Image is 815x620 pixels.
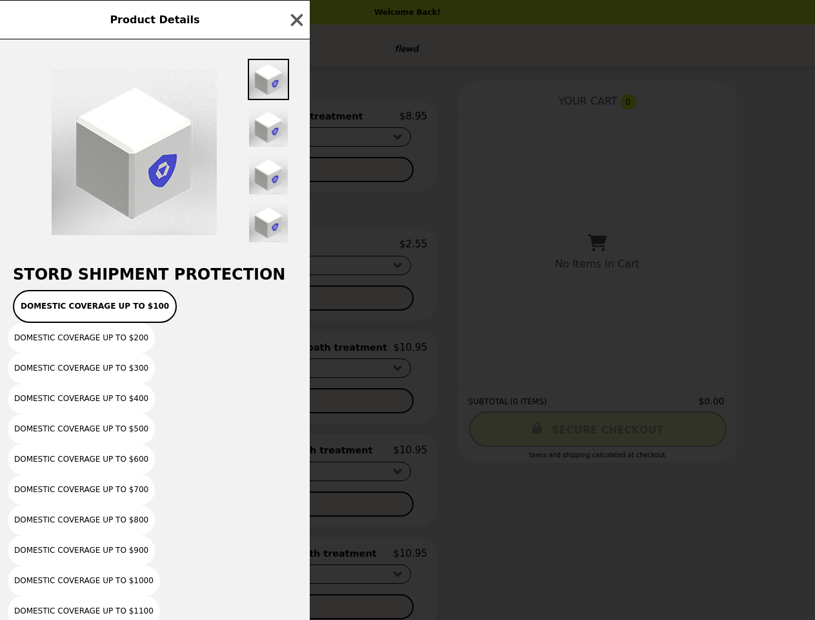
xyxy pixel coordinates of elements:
button: Domestic coverage up to $300 [8,353,155,384]
span: Product Details [110,14,199,26]
img: Thumbnail 4 [248,202,289,243]
button: Domestic coverage up to $900 [8,535,155,566]
button: Domestic coverage up to $1000 [8,566,160,596]
button: Domestic coverage up to $800 [8,505,155,535]
img: Domestic coverage up to $100 [52,70,217,235]
img: Thumbnail 2 [248,107,289,148]
button: Domestic coverage up to $200 [8,323,155,353]
button: Domestic coverage up to $700 [8,475,155,505]
button: Domestic coverage up to $600 [8,444,155,475]
img: Thumbnail 1 [248,59,289,100]
button: Domestic coverage up to $400 [8,384,155,414]
img: Thumbnail 5 [248,250,289,291]
button: Domestic coverage up to $100 [13,290,177,323]
button: Domestic coverage up to $500 [8,414,155,444]
img: Thumbnail 3 [248,154,289,196]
